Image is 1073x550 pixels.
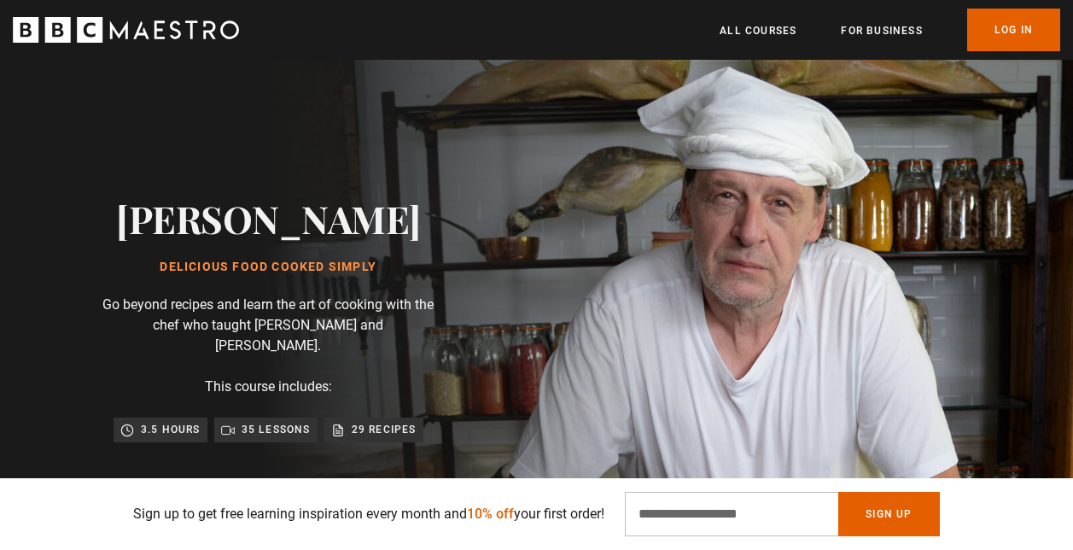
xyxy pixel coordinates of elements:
[141,421,201,438] p: 3.5 hours
[13,17,239,43] svg: BBC Maestro
[967,9,1060,51] a: Log In
[720,22,796,39] a: All Courses
[116,196,421,240] h2: [PERSON_NAME]
[720,9,1060,51] nav: Primary
[467,506,514,522] span: 10% off
[352,421,417,438] p: 29 recipes
[242,421,311,438] p: 35 lessons
[102,295,434,356] p: Go beyond recipes and learn the art of cooking with the chef who taught [PERSON_NAME] and [PERSON...
[838,492,939,536] button: Sign Up
[205,377,332,397] p: This course includes:
[841,22,922,39] a: For business
[133,504,604,524] p: Sign up to get free learning inspiration every month and your first order!
[116,260,421,274] h1: Delicious Food Cooked Simply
